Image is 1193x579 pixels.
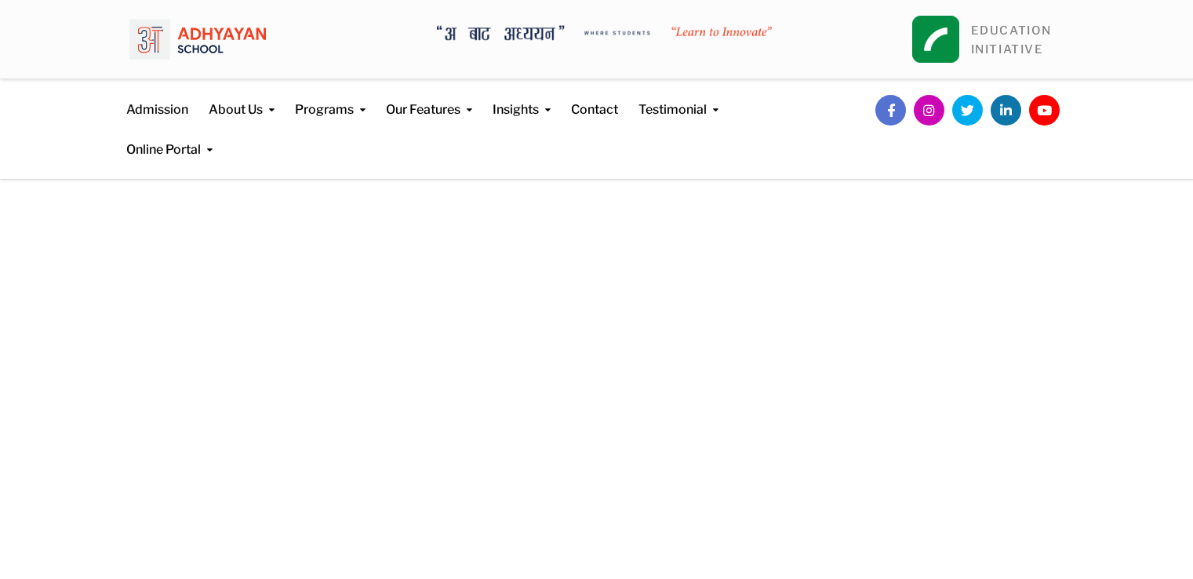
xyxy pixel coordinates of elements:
a: About Us [209,79,275,119]
a: Contact [571,79,618,119]
a: Insights [493,79,551,119]
a: EDUCATIONINITIATIVE [971,24,1052,56]
img: logo [129,12,266,67]
a: Testimonial [638,79,718,119]
a: Admission [126,79,188,119]
img: A Bata Adhyayan where students learn to Innovate [437,25,772,41]
img: square_leapfrog [912,16,959,63]
a: Programs [295,79,366,119]
a: Online Portal [126,119,213,159]
a: Our Features [386,79,472,119]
